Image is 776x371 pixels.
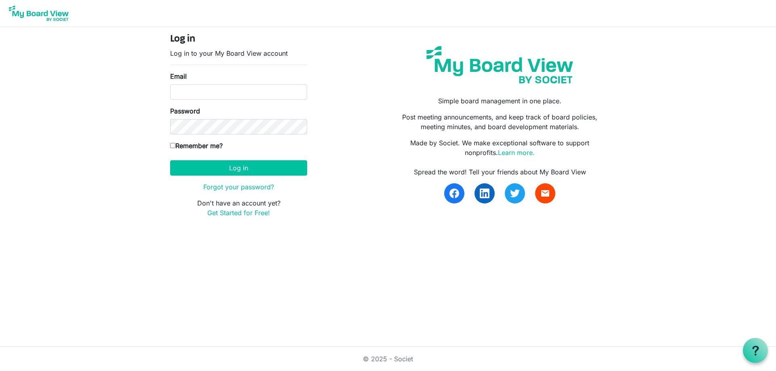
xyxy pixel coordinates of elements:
label: Remember me? [170,141,223,151]
a: Forgot your password? [203,183,274,191]
p: Log in to your My Board View account [170,48,307,58]
label: Password [170,106,200,116]
a: Get Started for Free! [207,209,270,217]
p: Don't have an account yet? [170,198,307,218]
img: my-board-view-societ.svg [420,40,579,90]
input: Remember me? [170,143,175,148]
img: twitter.svg [510,189,520,198]
a: © 2025 - Societ [363,355,413,363]
label: Email [170,71,187,81]
a: email [535,183,555,203]
a: Learn more. [498,149,535,157]
p: Post meeting announcements, and keep track of board policies, meeting minutes, and board developm... [394,112,606,132]
p: Made by Societ. We make exceptional software to support nonprofits. [394,138,606,157]
img: linkedin.svg [480,189,489,198]
img: facebook.svg [449,189,459,198]
span: email [540,189,550,198]
button: Log in [170,160,307,176]
h4: Log in [170,34,307,45]
img: My Board View Logo [6,3,71,23]
div: Spread the word! Tell your friends about My Board View [394,167,606,177]
p: Simple board management in one place. [394,96,606,106]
